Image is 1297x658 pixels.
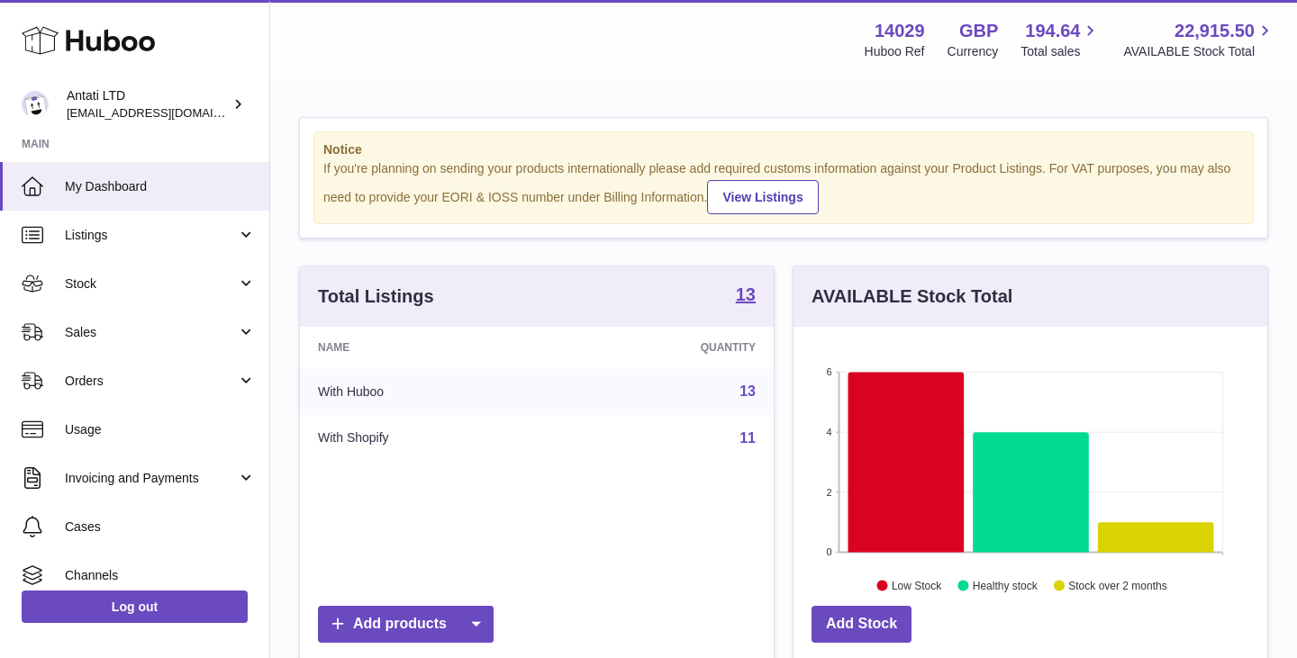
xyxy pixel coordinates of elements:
[736,285,756,303] strong: 13
[1123,43,1275,60] span: AVAILABLE Stock Total
[67,105,265,120] span: [EMAIL_ADDRESS][DOMAIN_NAME]
[1020,43,1101,60] span: Total sales
[67,87,229,122] div: Antati LTD
[65,421,256,438] span: Usage
[826,486,831,497] text: 2
[22,590,248,623] a: Log out
[22,91,49,118] img: toufic@antatiskin.com
[826,366,831,377] text: 6
[739,430,756,446] a: 11
[65,373,237,390] span: Orders
[300,368,556,415] td: With Huboo
[826,546,831,557] text: 0
[736,285,756,307] a: 13
[959,19,998,43] strong: GBP
[1175,19,1255,43] span: 22,915.50
[826,427,831,437] text: 4
[65,518,256,536] span: Cases
[300,327,556,368] th: Name
[300,415,556,462] td: With Shopify
[318,606,494,643] a: Add products
[1025,19,1080,43] span: 194.64
[65,227,237,244] span: Listings
[1123,19,1275,60] a: 22,915.50 AVAILABLE Stock Total
[707,180,818,214] a: View Listings
[812,606,912,643] a: Add Stock
[1068,579,1166,591] text: Stock over 2 months
[892,579,942,591] text: Low Stock
[556,327,774,368] th: Quantity
[65,178,256,195] span: My Dashboard
[65,275,237,293] span: Stock
[812,284,1012,309] h3: AVAILABLE Stock Total
[323,141,1244,158] strong: Notice
[739,383,756,399] a: 13
[973,579,1039,591] text: Healthy stock
[65,470,237,487] span: Invoicing and Payments
[948,43,999,60] div: Currency
[1020,19,1101,60] a: 194.64 Total sales
[65,567,256,584] span: Channels
[865,43,925,60] div: Huboo Ref
[65,324,237,341] span: Sales
[875,19,925,43] strong: 14029
[318,284,434,309] h3: Total Listings
[323,160,1244,214] div: If you're planning on sending your products internationally please add required customs informati...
